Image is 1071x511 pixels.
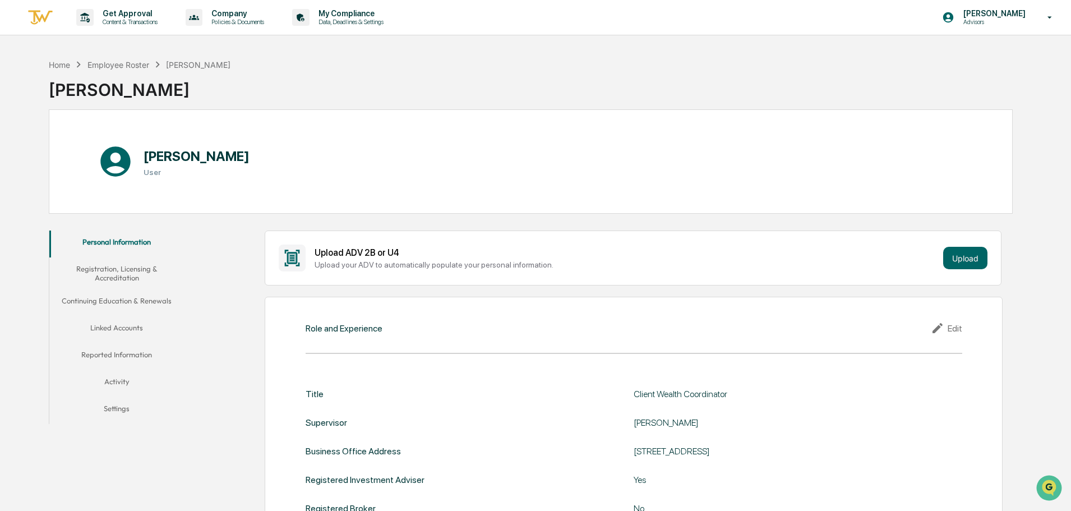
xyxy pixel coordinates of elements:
[634,475,914,485] div: Yes
[27,8,54,27] img: logo
[931,321,962,335] div: Edit
[315,247,939,258] div: Upload ADV 2B or U4
[79,190,136,199] a: Powered byPylon
[310,9,389,18] p: My Compliance
[22,141,72,153] span: Preclearance
[191,89,204,103] button: Start new chat
[306,446,401,457] div: Business Office Address
[7,158,75,178] a: 🔎Data Lookup
[306,475,424,485] div: Registered Investment Adviser
[112,190,136,199] span: Pylon
[144,168,250,177] h3: User
[87,60,149,70] div: Employee Roster
[11,164,20,173] div: 🔎
[306,323,382,334] div: Role and Experience
[11,24,204,42] p: How can we help?
[202,18,270,26] p: Policies & Documents
[11,86,31,106] img: 1746055101610-c473b297-6a78-478c-a979-82029cc54cd1
[954,18,1031,26] p: Advisors
[202,9,270,18] p: Company
[7,137,77,157] a: 🖐️Preclearance
[93,141,139,153] span: Attestations
[306,389,324,399] div: Title
[38,97,142,106] div: We're available if you need us!
[22,163,71,174] span: Data Lookup
[634,446,914,457] div: [STREET_ADDRESS]
[49,397,184,424] button: Settings
[144,148,250,164] h1: [PERSON_NAME]
[49,231,184,257] button: Personal Information
[49,370,184,397] button: Activity
[11,142,20,151] div: 🖐️
[49,231,184,424] div: secondary tabs example
[310,18,389,26] p: Data, Deadlines & Settings
[94,9,163,18] p: Get Approval
[306,417,347,428] div: Supervisor
[94,18,163,26] p: Content & Transactions
[38,86,184,97] div: Start new chat
[49,343,184,370] button: Reported Information
[634,389,914,399] div: Client Wealth Coordinator
[315,260,939,269] div: Upload your ADV to automatically populate your personal information.
[1035,474,1065,504] iframe: Open customer support
[81,142,90,151] div: 🗄️
[943,247,987,269] button: Upload
[49,257,184,289] button: Registration, Licensing & Accreditation
[49,316,184,343] button: Linked Accounts
[49,71,230,100] div: [PERSON_NAME]
[77,137,144,157] a: 🗄️Attestations
[954,9,1031,18] p: [PERSON_NAME]
[49,60,70,70] div: Home
[166,60,230,70] div: [PERSON_NAME]
[49,289,184,316] button: Continuing Education & Renewals
[634,417,914,428] div: [PERSON_NAME]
